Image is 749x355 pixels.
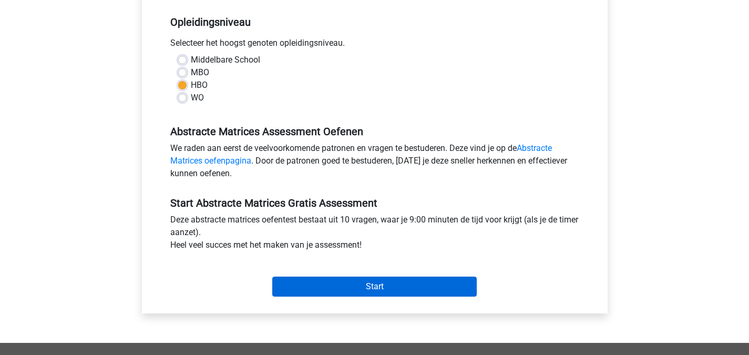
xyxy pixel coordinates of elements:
h5: Start Abstracte Matrices Gratis Assessment [170,197,579,209]
label: MBO [191,66,209,79]
input: Start [272,277,477,297]
label: HBO [191,79,208,92]
h5: Opleidingsniveau [170,12,579,33]
label: WO [191,92,204,104]
div: Deze abstracte matrices oefentest bestaat uit 10 vragen, waar je 9:00 minuten de tijd voor krijgt... [162,214,587,256]
h5: Abstracte Matrices Assessment Oefenen [170,125,579,138]
label: Middelbare School [191,54,260,66]
div: We raden aan eerst de veelvoorkomende patronen en vragen te bestuderen. Deze vind je op de . Door... [162,142,587,184]
div: Selecteer het hoogst genoten opleidingsniveau. [162,37,587,54]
